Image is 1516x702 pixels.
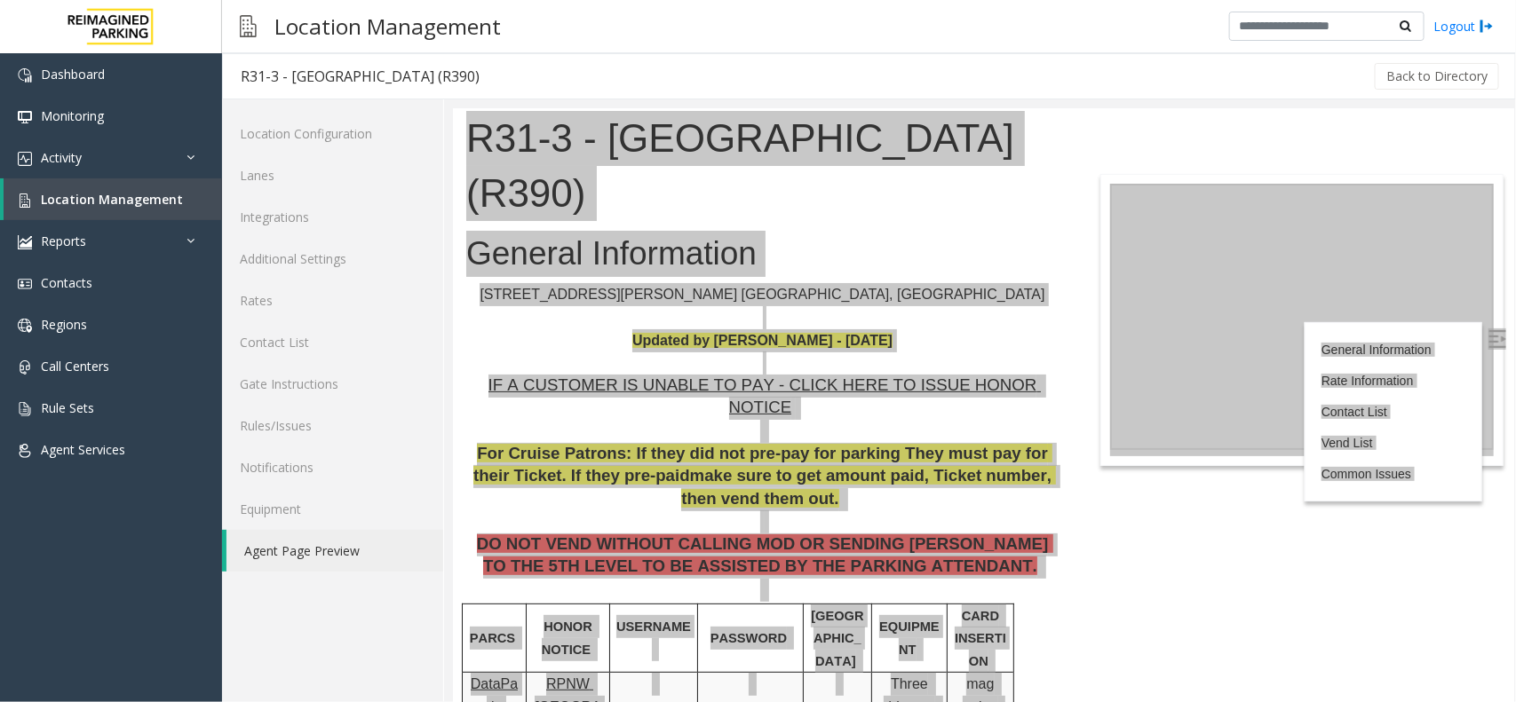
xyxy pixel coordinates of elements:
[18,235,32,249] img: 'icon'
[18,319,32,333] img: 'icon'
[1480,17,1494,35] img: logout
[869,234,979,248] a: General Information
[222,488,443,530] a: Equipment
[20,335,599,377] span: For Cruise Patrons: If they did not pre-pay for parking They must pay for their Ticket. If they p...
[241,65,480,88] div: R31-3 - [GEOGRAPHIC_DATA] (R390)
[18,360,32,375] img: 'icon'
[18,568,65,606] a: DataPark
[18,402,32,416] img: 'icon'
[41,274,92,291] span: Contacts
[18,444,32,458] img: 'icon'
[41,107,104,124] span: Monitoring
[358,501,410,560] span: [GEOGRAPHIC_DATA]
[222,321,443,363] a: Contact List
[869,296,934,311] a: Contact List
[222,196,443,238] a: Integrations
[24,426,600,468] span: DO NOT VEND WITHOUT CALLING MOD OR SENDING [PERSON_NAME] TO THE 5TH LEVEL TO BE ASSISTED BY THE P...
[426,568,491,697] span: Three drive-up pay machines - CC ONLY
[41,358,109,375] span: Call Centers
[266,4,510,48] h3: Location Management
[222,446,443,488] a: Notifications
[222,405,443,446] a: Rules/Issues
[41,399,94,416] span: Rule Sets
[179,225,440,240] font: Updated by [PERSON_NAME] - [DATE]
[222,154,443,196] a: Lanes
[41,66,105,83] span: Dashboard
[222,113,443,154] a: Location Configuration
[13,122,606,169] h2: General Information
[226,530,443,572] a: Agent Page Preview
[36,270,589,308] a: IF A CUSTOMER IS UNABLE TO PAY - CLICK HERE TO ISSUE HONOR NOTICE
[1433,17,1494,35] a: Logout
[869,327,920,342] a: Vend List
[18,277,32,291] img: 'icon'
[222,280,443,321] a: Rates
[869,359,958,373] a: Common Issues
[18,110,32,124] img: 'icon'
[41,191,183,208] span: Location Management
[18,193,32,208] img: 'icon'
[13,3,606,112] h1: R31-3 - [GEOGRAPHIC_DATA] (R390)
[222,363,443,405] a: Gate Instructions
[1375,63,1499,90] button: Back to Directory
[258,523,334,537] span: PASSWORD
[1036,222,1053,240] img: Open/Close Sidebar Menu
[228,358,603,399] span: make sure to get amount paid, Ticket number, then vend them out.
[41,441,125,458] span: Agent Services
[41,233,86,249] span: Reports
[89,511,143,548] span: HONOR NOTICE
[4,178,222,220] a: Location Management
[163,511,238,525] span: USERNAME
[869,265,961,280] a: Rate Information
[27,178,591,193] a: [STREET_ADDRESS][PERSON_NAME] [GEOGRAPHIC_DATA], [GEOGRAPHIC_DATA]
[82,568,148,697] a: RPNW [GEOGRAPHIC_DATA] - Honor Notice
[222,238,443,280] a: Additional Settings
[18,68,32,83] img: 'icon'
[41,316,87,333] span: Regions
[41,149,82,166] span: Activity
[36,267,589,309] span: IF A CUSTOMER IS UNABLE TO PAY - CLICK HERE TO ISSUE HONOR NOTICE
[426,511,487,548] span: EQUIPMENT
[17,523,62,537] span: PARCS
[18,152,32,166] img: 'icon'
[502,501,553,560] span: CARD INSERTION
[240,4,257,48] img: pageIcon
